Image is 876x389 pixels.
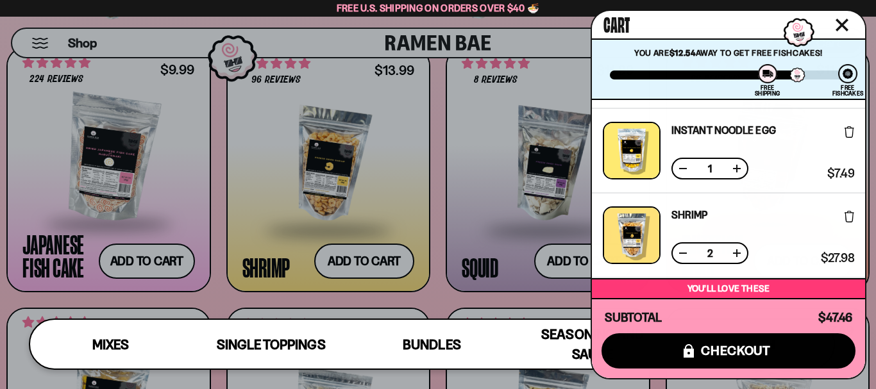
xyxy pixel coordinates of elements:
[700,163,720,174] span: 1
[191,320,352,368] a: Single Toppings
[610,47,847,58] p: You are away to get Free Fishcakes!
[403,336,460,352] span: Bundles
[351,320,512,368] a: Bundles
[92,336,129,352] span: Mixes
[595,283,862,295] p: You’ll love these
[701,343,771,358] span: checkout
[512,320,673,368] a: Seasoning and Sauce
[755,85,780,96] div: Free Shipping
[30,320,191,368] a: Mixes
[603,10,630,36] span: Cart
[670,47,696,58] strong: $12.54
[605,311,662,324] h4: Subtotal
[337,2,540,14] span: Free U.S. Shipping on Orders over $40 🍜
[818,310,852,325] span: $47.46
[602,333,855,368] button: checkout
[832,85,864,96] div: Free Fishcakes
[217,336,325,352] span: Single Toppings
[827,168,854,179] span: $7.49
[671,125,776,135] a: Instant Noodle Egg
[671,210,708,220] a: Shrimp
[832,15,852,35] button: Close cart
[541,326,643,362] span: Seasoning and Sauce
[821,252,854,264] span: $27.98
[700,248,720,258] span: 2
